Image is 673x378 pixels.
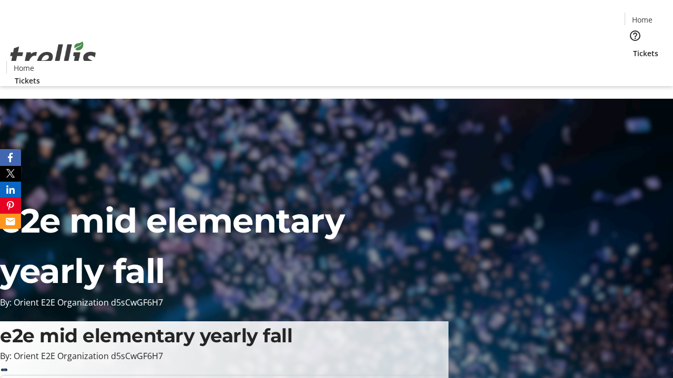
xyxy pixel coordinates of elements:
[625,14,659,25] a: Home
[625,59,646,80] button: Cart
[633,48,658,59] span: Tickets
[14,62,34,73] span: Home
[625,48,667,59] a: Tickets
[6,75,48,86] a: Tickets
[625,25,646,46] button: Help
[7,62,40,73] a: Home
[632,14,652,25] span: Home
[15,75,40,86] span: Tickets
[6,30,100,82] img: Orient E2E Organization d5sCwGF6H7's Logo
